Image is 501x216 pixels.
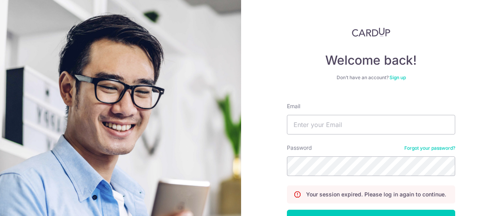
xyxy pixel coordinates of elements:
[287,144,312,152] label: Password
[389,74,406,80] a: Sign up
[306,191,446,198] p: Your session expired. Please log in again to continue.
[352,27,390,37] img: CardUp Logo
[287,53,455,68] h4: Welcome back!
[404,145,455,151] a: Forgot your password?
[287,102,300,110] label: Email
[287,74,455,81] div: Don’t have an account?
[287,115,455,134] input: Enter your Email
